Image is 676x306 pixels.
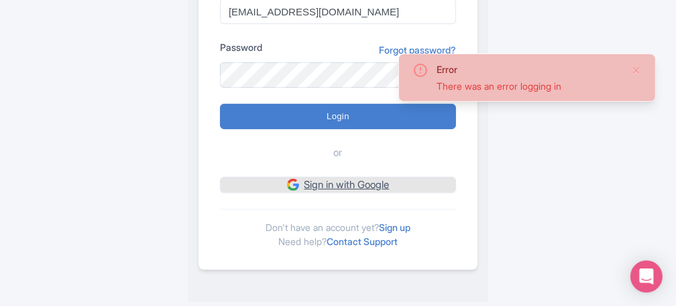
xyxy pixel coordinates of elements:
[379,43,456,57] a: Forgot password?
[379,222,410,233] a: Sign up
[220,177,456,194] a: Sign in with Google
[630,260,663,293] div: Open Intercom Messenger
[631,62,642,78] button: Close
[220,209,456,248] div: Don't have an account yet? Need help?
[334,145,343,161] span: or
[220,40,262,54] label: Password
[437,62,620,76] div: Error
[437,79,620,93] div: There was an error logging in
[220,104,456,129] input: Login
[327,236,398,247] a: Contact Support
[287,179,299,191] img: google.svg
